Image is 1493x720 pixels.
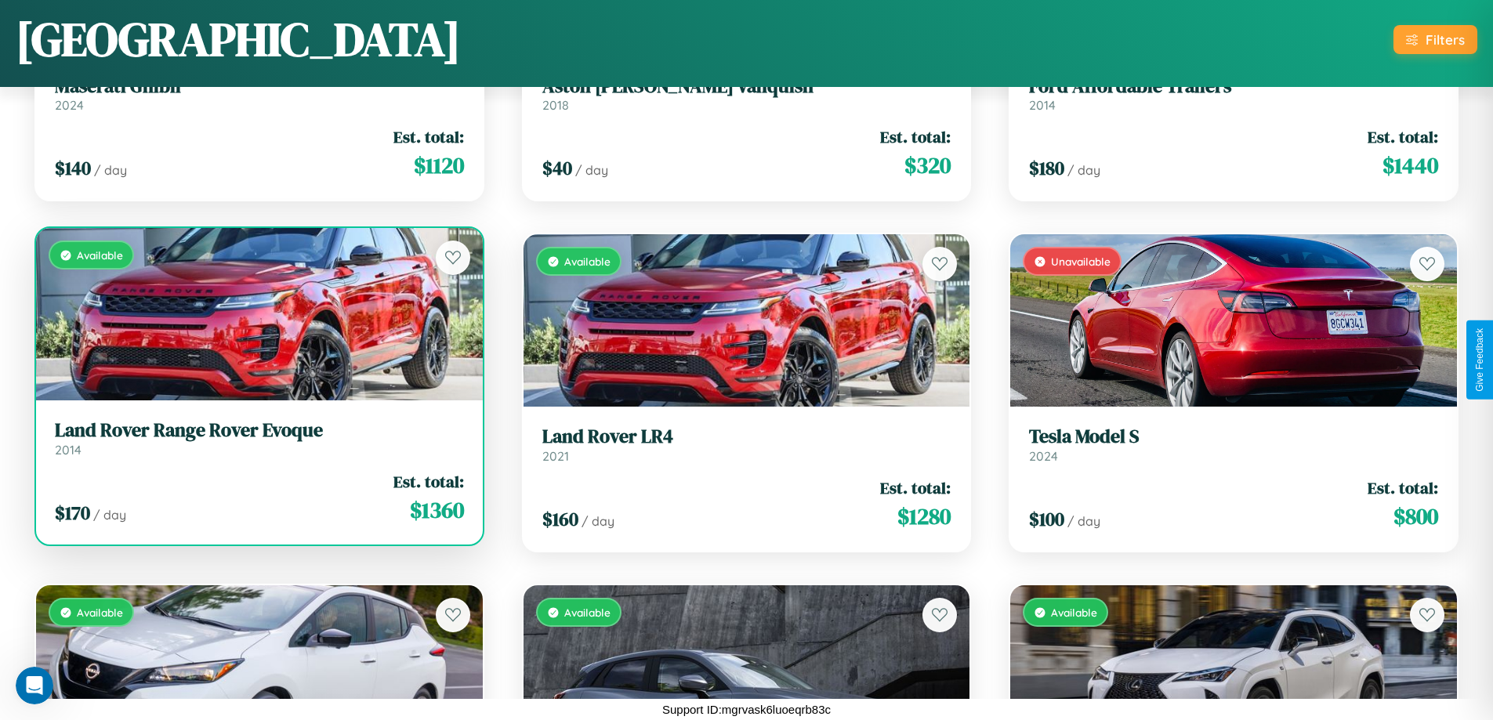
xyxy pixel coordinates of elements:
[542,425,951,464] a: Land Rover LR42021
[542,506,578,532] span: $ 160
[94,162,127,178] span: / day
[93,507,126,523] span: / day
[393,125,464,148] span: Est. total:
[16,667,53,704] iframe: Intercom live chat
[662,699,831,720] p: Support ID: mgrvask6luoeqrb83c
[542,75,951,98] h3: Aston [PERSON_NAME] Vanquish
[55,75,464,114] a: Maserati Ghibli2024
[880,476,951,499] span: Est. total:
[1067,162,1100,178] span: / day
[1393,501,1438,532] span: $ 800
[55,97,84,113] span: 2024
[1029,155,1064,181] span: $ 180
[1368,476,1438,499] span: Est. total:
[1393,25,1477,54] button: Filters
[1029,75,1438,114] a: Ford Affordable Trailers2014
[1029,448,1058,464] span: 2024
[542,97,569,113] span: 2018
[1051,606,1097,619] span: Available
[55,442,82,458] span: 2014
[542,155,572,181] span: $ 40
[542,425,951,448] h3: Land Rover LR4
[77,606,123,619] span: Available
[410,494,464,526] span: $ 1360
[575,162,608,178] span: / day
[904,150,951,181] span: $ 320
[1382,150,1438,181] span: $ 1440
[542,448,569,464] span: 2021
[77,248,123,262] span: Available
[16,7,461,71] h1: [GEOGRAPHIC_DATA]
[542,75,951,114] a: Aston [PERSON_NAME] Vanquish2018
[393,470,464,493] span: Est. total:
[897,501,951,532] span: $ 1280
[55,155,91,181] span: $ 140
[1067,513,1100,529] span: / day
[55,419,464,442] h3: Land Rover Range Rover Evoque
[1029,97,1056,113] span: 2014
[1029,425,1438,464] a: Tesla Model S2024
[1474,328,1485,392] div: Give Feedback
[414,150,464,181] span: $ 1120
[1051,255,1111,268] span: Unavailable
[1029,506,1064,532] span: $ 100
[55,419,464,458] a: Land Rover Range Rover Evoque2014
[564,255,611,268] span: Available
[1029,425,1438,448] h3: Tesla Model S
[1368,125,1438,148] span: Est. total:
[880,125,951,148] span: Est. total:
[564,606,611,619] span: Available
[582,513,614,529] span: / day
[55,500,90,526] span: $ 170
[1426,31,1465,48] div: Filters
